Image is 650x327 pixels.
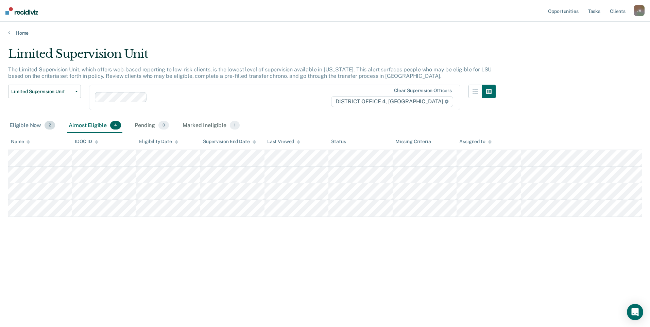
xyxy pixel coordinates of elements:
[8,47,496,66] div: Limited Supervision Unit
[67,118,122,133] div: Almost Eligible4
[331,139,346,144] div: Status
[267,139,300,144] div: Last Viewed
[110,121,121,130] span: 4
[45,121,55,130] span: 2
[8,118,56,133] div: Eligible Now2
[158,121,169,130] span: 0
[230,121,240,130] span: 1
[139,139,178,144] div: Eligibility Date
[8,85,81,98] button: Limited Supervision Unit
[459,139,491,144] div: Assigned to
[133,118,170,133] div: Pending0
[203,139,256,144] div: Supervision End Date
[5,7,38,15] img: Recidiviz
[11,89,72,94] span: Limited Supervision Unit
[75,139,98,144] div: IDOC ID
[11,139,30,144] div: Name
[8,30,642,36] a: Home
[627,304,643,320] div: Open Intercom Messenger
[395,139,431,144] div: Missing Criteria
[634,5,645,16] div: J A
[634,5,645,16] button: JA
[394,88,452,93] div: Clear supervision officers
[331,96,453,107] span: DISTRICT OFFICE 4, [GEOGRAPHIC_DATA]
[8,66,492,79] p: The Limited Supervision Unit, which offers web-based reporting to low-risk clients, is the lowest...
[181,118,241,133] div: Marked Ineligible1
